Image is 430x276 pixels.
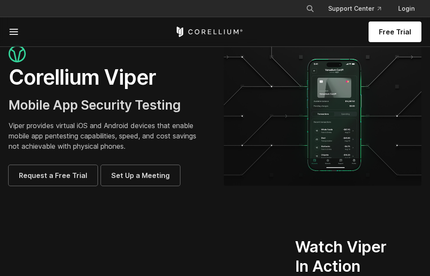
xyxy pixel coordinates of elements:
span: Request a Free Trial [19,170,87,181]
img: viper_hero [224,45,422,186]
a: Set Up a Meeting [101,165,180,186]
a: Login [391,1,421,16]
span: Free Trial [379,27,411,37]
div: Navigation Menu [299,1,421,16]
a: Request a Free Trial [9,165,98,186]
a: Corellium Home [175,27,243,37]
span: Set Up a Meeting [111,170,170,181]
img: viper_icon_large [9,45,26,63]
button: Search [302,1,318,16]
a: Free Trial [369,21,421,42]
a: Support Center [321,1,388,16]
p: Viper provides virtual iOS and Android devices that enable mobile app pentesting capabilities, sp... [9,120,207,151]
h1: Corellium Viper [9,64,207,90]
span: Mobile App Security Testing [9,97,181,113]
